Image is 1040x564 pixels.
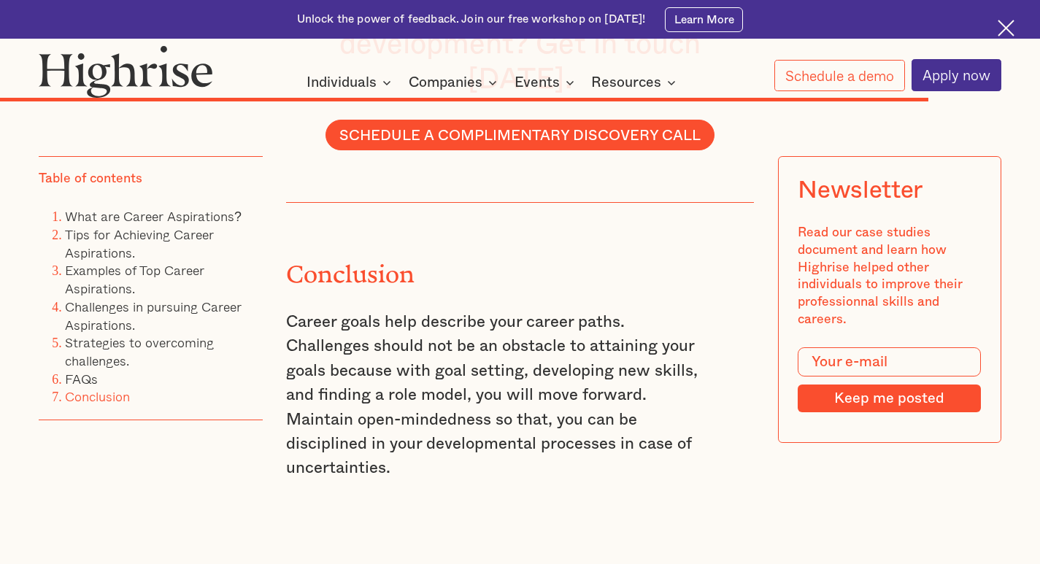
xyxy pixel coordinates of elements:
a: Conclusion [65,386,130,406]
input: Keep me posted [798,385,981,412]
img: Cross icon [998,20,1014,36]
div: Companies [409,74,501,91]
p: Career goals help describe your career paths. Challenges should not be an obstacle to attaining y... [286,310,706,481]
div: Individuals [307,74,396,91]
a: Apply now [912,59,1001,91]
a: Challenges in pursuing Career Aspirations. [65,296,242,335]
div: Unlock the power of feedback. Join our free workshop on [DATE]! [297,12,646,27]
a: Schedule a demo [774,60,905,91]
p: ‍ [286,503,706,528]
h2: Conclusion [286,255,706,282]
div: Events [515,74,560,91]
a: Learn More [665,7,743,32]
img: Highrise logo [39,45,212,98]
input: Your e-mail [798,347,981,376]
div: Companies [409,74,482,91]
form: Modal Form [798,347,981,412]
div: Read our case studies document and learn how Highrise helped other individuals to improve their p... [798,224,981,328]
div: Individuals [307,74,377,91]
div: Table of contents [39,170,142,188]
a: SCHEDULE A COMPLIMENTARY DISCOVERY CALL [326,120,714,150]
div: Resources [591,74,680,91]
div: Newsletter [798,176,922,204]
div: Resources [591,74,661,91]
div: Events [515,74,579,91]
a: Tips for Achieving Career Aspirations. [65,224,214,263]
a: FAQs [65,368,98,388]
a: What are Career Aspirations? [65,206,242,226]
a: Strategies to overcoming challenges. [65,332,214,371]
a: Examples of Top Career Aspirations. [65,260,204,298]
